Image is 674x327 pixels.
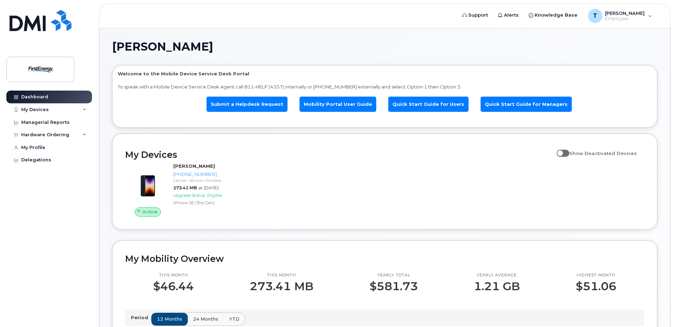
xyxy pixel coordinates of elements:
a: Active[PERSON_NAME][PHONE_NUMBER]Carrier: Verizon Wireless273.41 MBat [DATE]Upgrade Status:Eligib... [125,163,249,217]
span: YTD [229,316,239,322]
p: This month [250,272,313,278]
a: Mobility Portal User Guide [300,97,376,112]
p: $581.73 [370,280,418,293]
div: [PHONE_NUMBER] [173,171,246,178]
p: 273.41 MB [250,280,313,293]
span: at [DATE] [198,185,219,190]
span: 273.41 MB [173,185,197,190]
div: Carrier: Verizon Wireless [173,177,246,183]
span: 24 months [193,316,218,322]
span: Eligible [207,193,222,198]
h2: My Mobility Overview [125,253,644,264]
input: Show Deactivated Devices [557,147,562,152]
p: Period [131,314,151,321]
p: $51.06 [576,280,616,293]
a: Quick Start Guide for Managers [481,97,572,112]
a: Submit a Helpdesk Request [207,97,287,112]
a: Quick Start Guide for Users [388,97,469,112]
p: This month [153,272,194,278]
p: To speak with a Mobile Device Service Desk Agent call 811-HELP (4357) internally or [PHONE_NUMBER... [118,84,652,90]
div: iPhone SE (3rd Gen) [173,200,246,206]
p: $46.44 [153,280,194,293]
img: image20231002-3703462-1angbar.jpeg [131,166,165,200]
p: Yearly total [370,272,418,278]
span: Upgrade Status: [173,193,206,198]
p: Yearly average [474,272,520,278]
strong: [PERSON_NAME] [173,163,215,169]
p: 1.21 GB [474,280,520,293]
span: [PERSON_NAME] [112,41,213,52]
span: Active [143,208,158,215]
p: Highest month [576,272,616,278]
span: Show Deactivated Devices [569,150,637,156]
h2: My Devices [125,149,553,160]
p: Welcome to the Mobile Device Service Desk Portal [118,70,652,77]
